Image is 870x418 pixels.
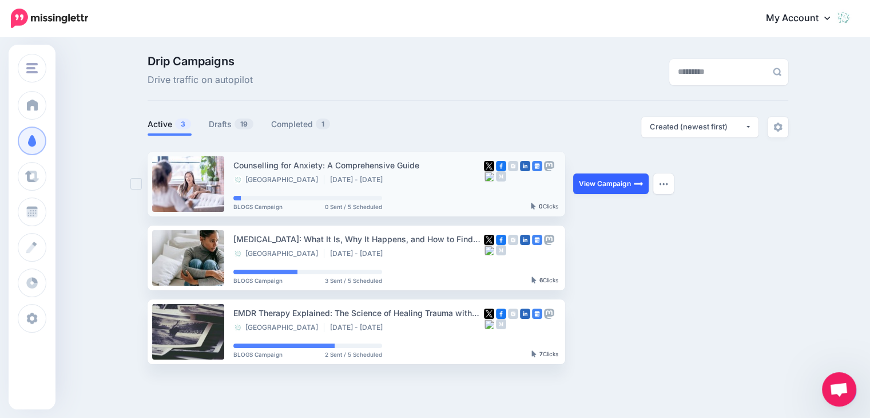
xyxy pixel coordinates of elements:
[520,309,530,319] img: linkedin-square.png
[532,309,542,319] img: google_business-square.png
[496,309,506,319] img: facebook-square.png
[330,249,388,258] li: [DATE] - [DATE]
[233,323,324,332] li: [GEOGRAPHIC_DATA]
[148,73,253,88] span: Drive traffic on autopilot
[539,203,543,210] b: 0
[496,245,506,255] img: medium-grey-square.png
[233,175,324,184] li: [GEOGRAPHIC_DATA]
[508,309,518,319] img: instagram-grey-square.png
[508,235,518,245] img: instagram-grey-square.png
[544,309,554,319] img: mastodon-grey-square.png
[484,171,494,182] img: bluesky-grey-square.png
[544,235,554,245] img: mastodon-grey-square.png
[233,249,324,258] li: [GEOGRAPHIC_DATA]
[233,232,484,246] div: [MEDICAL_DATA]: What It Is, Why It Happens, and How to Find Relief
[496,161,506,171] img: facebook-square.png
[539,350,543,357] b: 7
[496,235,506,245] img: facebook-square.png
[325,278,382,283] span: 3 Sent / 5 Scheduled
[641,117,758,137] button: Created (newest first)
[532,235,542,245] img: google_business-square.png
[773,123,782,132] img: settings-grey.png
[754,5,853,33] a: My Account
[531,277,558,284] div: Clicks
[508,161,518,171] img: instagram-grey-square.png
[484,309,494,319] img: twitter-square.png
[26,63,38,73] img: menu.png
[209,117,254,131] a: Drafts19
[484,235,494,245] img: twitter-square.png
[773,68,781,76] img: search-grey-6.png
[634,179,643,188] img: arrow-long-right-white.png
[484,245,494,255] img: bluesky-grey-square.png
[496,319,506,329] img: medium-grey-square.png
[484,161,494,171] img: twitter-square.png
[650,121,745,132] div: Created (newest first)
[520,161,530,171] img: linkedin-square.png
[235,119,253,129] span: 19
[330,323,388,332] li: [DATE] - [DATE]
[531,277,537,283] img: pointer-grey-darker.png
[573,173,649,194] a: View Campaign
[11,9,88,28] img: Missinglettr
[330,175,388,184] li: [DATE] - [DATE]
[496,171,506,182] img: medium-grey-square.png
[520,235,530,245] img: linkedin-square.png
[233,278,283,283] span: BLOGS Campaign
[175,119,191,129] span: 3
[659,182,668,186] img: dots.png
[822,372,856,407] div: Open chat
[531,203,558,210] div: Clicks
[233,204,283,210] span: BLOGS Campaign
[531,350,537,357] img: pointer-grey-darker.png
[271,117,331,131] a: Completed1
[484,319,494,329] img: bluesky-grey-square.png
[532,161,542,171] img: google_business-square.png
[148,56,253,67] span: Drip Campaigns
[233,306,484,320] div: EMDR Therapy Explained: The Science of Healing Trauma with Eye Movement
[148,117,192,131] a: Active3
[539,277,543,283] b: 6
[544,161,554,171] img: mastodon-grey-square.png
[233,352,283,357] span: BLOGS Campaign
[531,351,558,358] div: Clicks
[325,204,382,210] span: 0 Sent / 5 Scheduled
[531,203,536,210] img: pointer-grey-darker.png
[325,352,382,357] span: 2 Sent / 5 Scheduled
[316,119,330,129] span: 1
[233,159,484,172] div: Counselling for Anxiety: A Comprehensive Guide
